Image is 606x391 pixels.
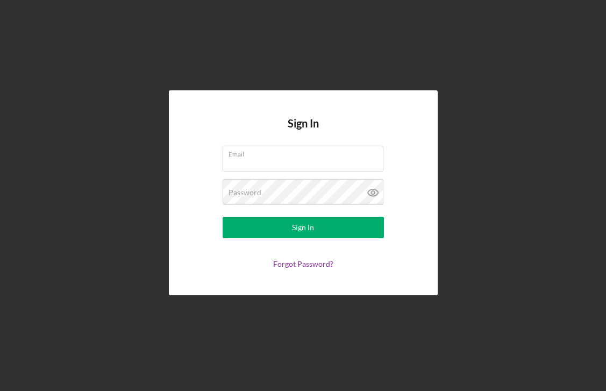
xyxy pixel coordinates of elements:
[223,217,384,238] button: Sign In
[288,117,319,146] h4: Sign In
[229,146,383,158] label: Email
[273,259,333,268] a: Forgot Password?
[292,217,314,238] div: Sign In
[229,188,261,197] label: Password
